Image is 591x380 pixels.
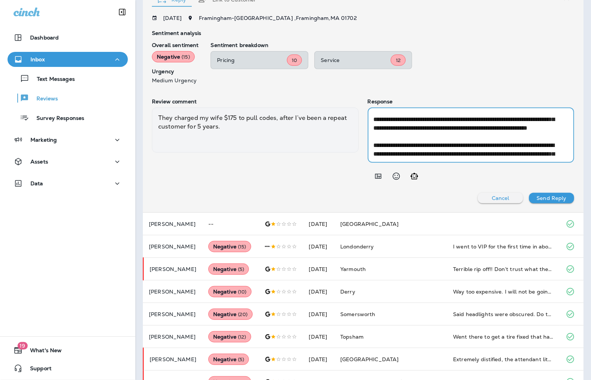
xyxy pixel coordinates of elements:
button: Assets [8,154,128,169]
p: Sentiment analysis [152,30,574,36]
div: Negative [208,331,251,342]
p: Assets [30,159,48,165]
td: [DATE] [303,235,335,258]
button: Marketing [8,132,128,147]
td: [DATE] [303,258,335,280]
div: Negative [208,241,251,252]
div: Negative [208,309,253,320]
span: 10 [292,57,297,64]
button: Dashboard [8,30,128,45]
button: Support [8,361,128,376]
td: -- [202,213,259,235]
p: Send Reply [536,195,566,201]
div: Negative [208,263,249,275]
span: Topsham [340,333,364,340]
p: Service [321,57,391,63]
p: Response [368,98,574,104]
button: Add in a premade template [371,169,386,184]
span: 12 [396,57,401,64]
p: [PERSON_NAME] [150,266,196,272]
div: Said headlights were obscured. Do they look OBSCURED?? [453,310,554,318]
td: [DATE] [303,325,335,348]
div: Terrible rip off!! Don’t trust what they say., charged me $360 and then had to have my car towed ... [453,265,554,273]
p: [PERSON_NAME] [149,311,196,317]
span: [GEOGRAPHIC_DATA] [340,356,399,363]
span: ( 15 ) [238,244,246,250]
div: Extremely distified, the attendant literally insulted my face after I paid for my services before... [453,356,554,363]
td: [DATE] [303,348,335,371]
p: [PERSON_NAME] [149,334,196,340]
p: Cancel [492,195,509,201]
p: Review comment [152,98,359,104]
button: Collapse Sidebar [112,5,133,20]
p: Sentiment breakdown [211,42,574,48]
span: Londonderry [340,243,374,250]
span: ( 10 ) [238,289,247,295]
td: [DATE] [303,280,335,303]
div: They charged my wife $175 to pull codes, after I’ve been a repeat customer for 5 years. [152,107,359,153]
button: Select an emoji [389,169,404,184]
div: I went to VIP for the first time in about 20 years. I usually go somewhere else. I had a flat tir... [453,243,554,250]
span: ( 5 ) [238,356,244,363]
span: Derry [340,288,355,295]
span: ( 12 ) [238,334,246,340]
button: Inbox [8,52,128,67]
span: [GEOGRAPHIC_DATA] [340,221,399,227]
td: [DATE] [303,213,335,235]
p: Medium Urgency [152,77,199,83]
span: Support [23,365,52,374]
button: Data [8,176,128,191]
button: Text Messages [8,71,128,86]
p: [PERSON_NAME] [149,289,196,295]
td: [DATE] [303,303,335,325]
span: ( 5 ) [238,266,244,273]
button: Send Reply [529,193,574,203]
p: Dashboard [30,35,59,41]
p: [DATE] [163,15,182,21]
button: Survey Responses [8,110,128,126]
p: [PERSON_NAME] [149,221,196,227]
p: Overall sentiment [152,42,199,48]
p: Reviews [29,95,58,103]
p: Data [30,180,43,186]
button: Cancel [478,193,523,203]
span: ( 20 ) [238,311,248,318]
p: Marketing [30,137,57,143]
button: Reviews [8,90,128,106]
p: [PERSON_NAME] [149,244,196,250]
span: ( 15 ) [182,54,190,60]
p: Pricing [217,57,287,63]
span: Somersworth [340,311,376,318]
div: Negative [208,286,252,297]
p: Inbox [30,56,45,62]
div: Way too expensive. I will not be going back there and will not send anywhere there. I have never ... [453,288,554,295]
span: Yarmouth [340,266,366,273]
p: [PERSON_NAME] [150,356,196,362]
div: Negative [152,51,195,62]
p: Urgency [152,68,199,74]
button: 19What's New [8,343,128,358]
div: Negative [208,354,249,365]
span: What's New [23,347,62,356]
p: Survey Responses [29,115,84,122]
div: Went there to get a tire fixed that had a slow leak. They said it was the rim and I was charged a... [453,333,554,341]
button: Generate AI response [407,169,422,184]
span: Framingham - [GEOGRAPHIC_DATA] , Framingham , MA 01702 [199,15,357,21]
p: Text Messages [29,76,75,83]
span: 19 [17,342,27,350]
